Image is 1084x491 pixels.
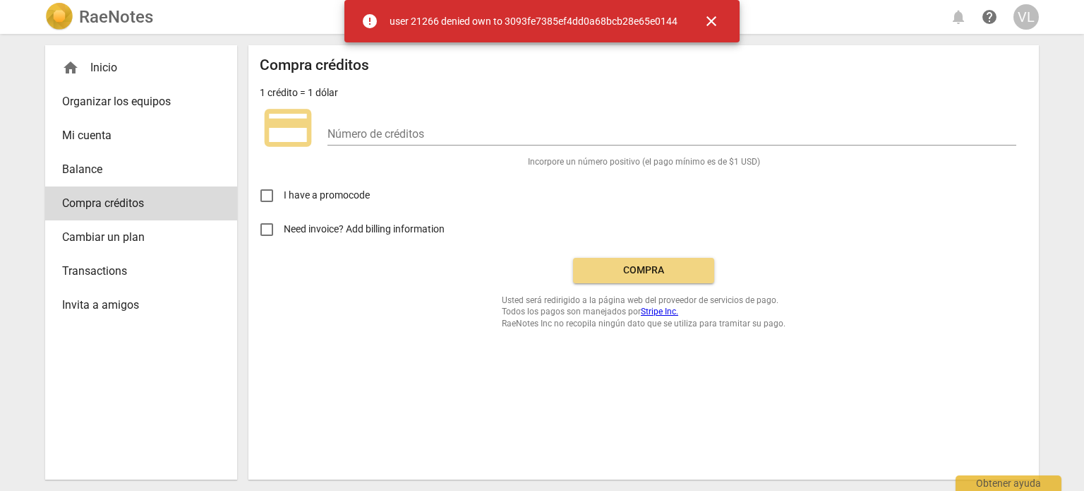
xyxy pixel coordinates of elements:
[981,8,998,25] span: help
[45,85,237,119] a: Organizar los equipos
[260,85,338,100] p: 1 crédito = 1 dólar
[45,288,237,322] a: Invita a amigos
[45,254,237,288] a: Transactions
[390,14,677,29] div: user 21266 denied own to 3093fe7385ef4dd0a68bcb28e65e0144
[703,13,720,30] span: close
[62,195,209,212] span: Compra créditos
[62,127,209,144] span: Mi cuenta
[62,59,209,76] div: Inicio
[977,4,1002,30] a: Obtener ayuda
[79,7,153,27] h2: RaeNotes
[584,264,703,278] span: Compra
[502,295,785,330] span: Usted será redirigido a la página web del proveedor de servicios de pago. Todos los pagos son man...
[45,187,237,220] a: Compra créditos
[641,307,678,317] a: Stripe Inc.
[45,3,153,31] a: LogoRaeNotes
[694,4,728,38] button: Cerrar
[45,220,237,254] a: Cambiar un plan
[528,156,760,168] span: Incorpore un número positivo (el pago mínimo es de $1 USD)
[45,51,237,85] div: Inicio
[62,263,209,280] span: Transactions
[62,93,209,110] span: Organizar los equipos
[956,475,1061,491] div: Obtener ayuda
[260,100,316,156] span: credit_card
[62,229,209,246] span: Cambiar un plan
[45,3,73,31] img: Logo
[45,153,237,187] a: Balance
[62,297,209,314] span: Invita a amigos
[284,188,370,203] span: I have a promocode
[1013,4,1039,30] button: VL
[361,13,378,30] span: error
[62,161,209,178] span: Balance
[284,222,447,237] span: Need invoice? Add billing information
[45,119,237,153] a: Mi cuenta
[260,57,369,74] h2: Compra créditos
[62,59,79,76] span: home
[573,258,714,283] button: Compra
